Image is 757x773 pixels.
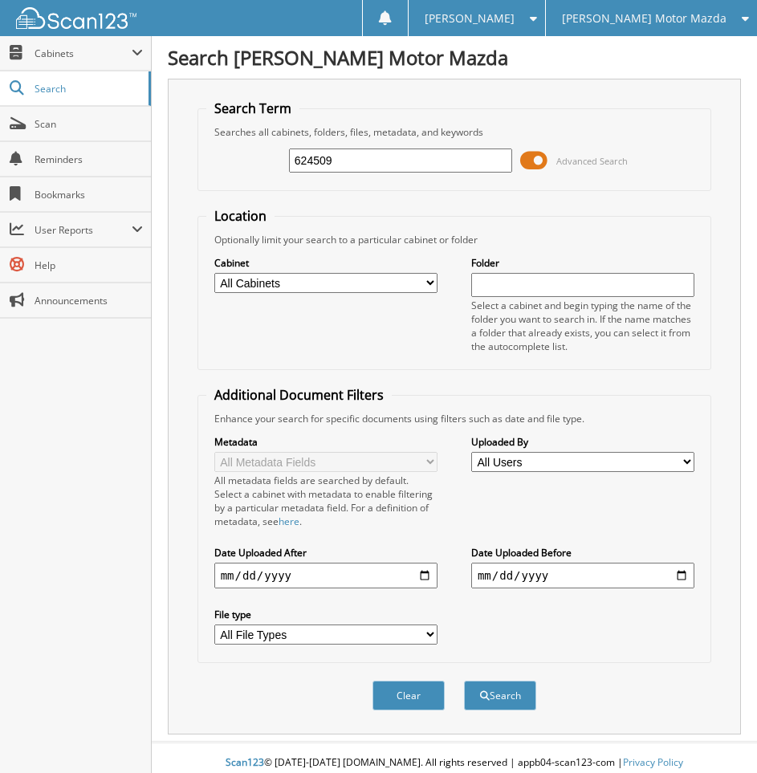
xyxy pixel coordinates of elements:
label: Folder [471,256,694,270]
div: All metadata fields are searched by default. Select a cabinet with metadata to enable filtering b... [214,474,438,528]
span: Bookmarks [35,188,143,201]
span: User Reports [35,223,132,237]
a: Privacy Policy [623,755,683,769]
a: here [279,515,299,528]
span: Cabinets [35,47,132,60]
legend: Additional Document Filters [206,386,392,404]
span: Reminders [35,153,143,166]
span: Search [35,82,140,96]
div: Enhance your search for specific documents using filters such as date and file type. [206,412,703,425]
div: Select a cabinet and begin typing the name of the folder you want to search in. If the name match... [471,299,694,353]
button: Search [464,681,536,710]
div: Searches all cabinets, folders, files, metadata, and keywords [206,125,703,139]
span: [PERSON_NAME] [425,14,515,23]
img: scan123-logo-white.svg [16,7,136,29]
label: Date Uploaded Before [471,546,694,559]
span: [PERSON_NAME] Motor Mazda [562,14,726,23]
input: start [214,563,438,588]
span: Announcements [35,294,143,307]
h1: Search [PERSON_NAME] Motor Mazda [168,44,741,71]
span: Advanced Search [556,155,628,167]
label: File type [214,608,438,621]
label: Date Uploaded After [214,546,438,559]
span: Scan [35,117,143,131]
label: Metadata [214,435,438,449]
label: Uploaded By [471,435,694,449]
label: Cabinet [214,256,438,270]
span: Help [35,258,143,272]
div: Optionally limit your search to a particular cabinet or folder [206,233,703,246]
input: end [471,563,694,588]
legend: Location [206,207,275,225]
button: Clear [372,681,445,710]
span: Scan123 [226,755,264,769]
legend: Search Term [206,100,299,117]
